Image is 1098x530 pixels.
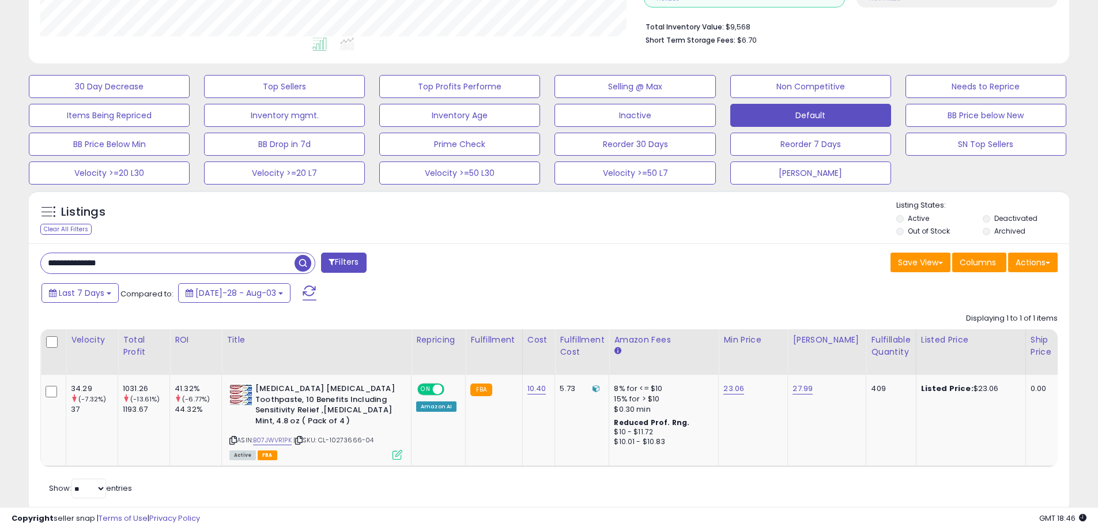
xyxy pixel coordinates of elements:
[921,334,1021,346] div: Listed Price
[730,161,891,185] button: [PERSON_NAME]
[966,313,1058,324] div: Displaying 1 to 1 of 1 items
[178,283,290,303] button: [DATE]-28 - Aug-03
[960,257,996,268] span: Columns
[994,226,1025,236] label: Archived
[646,22,724,32] b: Total Inventory Value:
[149,513,200,524] a: Privacy Policy
[560,384,600,394] div: 5.73
[952,253,1006,272] button: Columns
[527,383,546,394] a: 10.40
[204,133,365,156] button: BB Drop in 7d
[730,104,891,127] button: Default
[253,435,292,445] a: B07JWVR1PK
[723,334,783,346] div: Min Price
[905,75,1066,98] button: Needs to Reprice
[614,384,710,394] div: 8% for <= $10
[41,283,119,303] button: Last 7 Days
[293,435,374,445] span: | SKU: CL-10273666-04
[560,334,604,358] div: Fulfillment Cost
[379,133,540,156] button: Prime Check
[646,19,1049,33] li: $9,568
[195,287,276,299] span: [DATE]-28 - Aug-03
[554,161,715,185] button: Velocity >=50 L7
[614,418,689,427] b: Reduced Prof. Rng.
[204,104,365,127] button: Inventory mgmt.
[871,334,911,358] div: Fulfillable Quantity
[61,204,105,220] h5: Listings
[723,383,744,394] a: 23.06
[29,161,190,185] button: Velocity >=20 L30
[614,346,621,356] small: Amazon Fees.
[379,104,540,127] button: Inventory Age
[905,133,1066,156] button: SN Top Sellers
[737,35,757,46] span: $6.70
[416,334,461,346] div: Repricing
[1031,384,1050,394] div: 0.00
[793,383,813,394] a: 27.99
[921,384,1017,394] div: $23.06
[204,75,365,98] button: Top Sellers
[730,75,891,98] button: Non Competitive
[908,226,950,236] label: Out of Stock
[120,288,173,299] span: Compared to:
[921,383,974,394] b: Listed Price:
[896,200,1069,211] p: Listing States:
[123,334,165,358] div: Total Profit
[71,384,118,394] div: 34.29
[12,513,200,524] div: seller snap | |
[554,75,715,98] button: Selling @ Max
[793,334,861,346] div: [PERSON_NAME]
[71,404,118,415] div: 37
[1031,334,1054,358] div: Ship Price
[175,334,217,346] div: ROI
[123,384,169,394] div: 1031.26
[994,213,1037,223] label: Deactivated
[1008,253,1058,272] button: Actions
[71,334,113,346] div: Velocity
[123,404,169,415] div: 1193.67
[12,513,54,524] strong: Copyright
[229,384,252,407] img: 610ZsSvw4sL._SL40_.jpg
[379,75,540,98] button: Top Profits Performe
[175,384,221,394] div: 41.32%
[78,394,106,404] small: (-7.32%)
[614,437,710,447] div: $10.01 - $10.83
[416,401,456,412] div: Amazon AI
[418,385,433,394] span: ON
[554,104,715,127] button: Inactive
[871,384,907,394] div: 409
[29,104,190,127] button: Items Being Repriced
[443,385,461,394] span: OFF
[614,334,714,346] div: Amazon Fees
[255,384,395,429] b: [MEDICAL_DATA] [MEDICAL_DATA] Toothpaste, 10 Benefits Including Sensitivity Relief ,[MEDICAL_DATA...
[99,513,148,524] a: Terms of Use
[229,450,256,460] span: All listings currently available for purchase on Amazon
[905,104,1066,127] button: BB Price below New
[29,133,190,156] button: BB Price Below Min
[204,161,365,185] button: Velocity >=20 L7
[182,394,210,404] small: (-6.77%)
[470,334,517,346] div: Fulfillment
[40,224,92,235] div: Clear All Filters
[29,75,190,98] button: 30 Day Decrease
[321,253,366,273] button: Filters
[614,394,710,404] div: 15% for > $10
[646,35,735,45] b: Short Term Storage Fees:
[1039,513,1086,524] span: 2025-08-11 18:46 GMT
[891,253,950,272] button: Save View
[227,334,406,346] div: Title
[258,450,277,460] span: FBA
[527,334,550,346] div: Cost
[554,133,715,156] button: Reorder 30 Days
[379,161,540,185] button: Velocity >=50 L30
[49,483,132,494] span: Show: entries
[614,404,710,415] div: $0.30 min
[730,133,891,156] button: Reorder 7 Days
[229,384,402,458] div: ASIN:
[908,213,929,223] label: Active
[470,384,492,396] small: FBA
[59,287,104,299] span: Last 7 Days
[614,427,710,437] div: $10 - $11.72
[175,404,221,415] div: 44.32%
[130,394,160,404] small: (-13.61%)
